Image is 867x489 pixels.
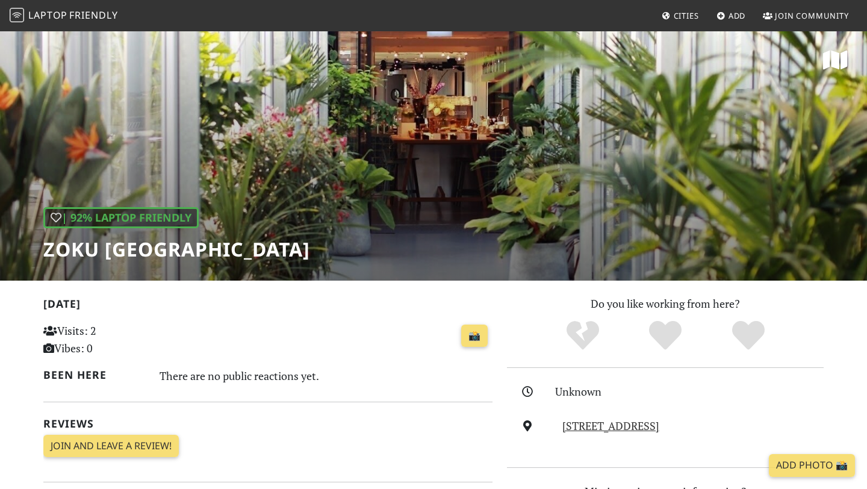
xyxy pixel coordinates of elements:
h2: [DATE] [43,297,493,315]
div: No [541,319,624,352]
div: | 92% Laptop Friendly [43,207,199,228]
div: Definitely! [707,319,790,352]
p: Visits: 2 Vibes: 0 [43,322,184,357]
a: Add [712,5,751,26]
a: Add Photo 📸 [769,454,855,477]
span: Friendly [69,8,117,22]
div: Unknown [555,383,831,400]
div: Yes [624,319,707,352]
a: 📸 [461,325,488,347]
img: LaptopFriendly [10,8,24,22]
h2: Been here [43,369,145,381]
span: Cities [674,10,699,21]
a: Cities [657,5,704,26]
div: There are no public reactions yet. [160,366,493,385]
h2: Reviews [43,417,493,430]
h1: Zoku [GEOGRAPHIC_DATA] [43,238,310,261]
span: Laptop [28,8,67,22]
a: Join Community [758,5,854,26]
a: LaptopFriendly LaptopFriendly [10,5,118,26]
a: [STREET_ADDRESS] [562,419,659,433]
a: Join and leave a review! [43,435,179,458]
span: Add [729,10,746,21]
p: Do you like working from here? [507,295,824,313]
span: Join Community [775,10,849,21]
